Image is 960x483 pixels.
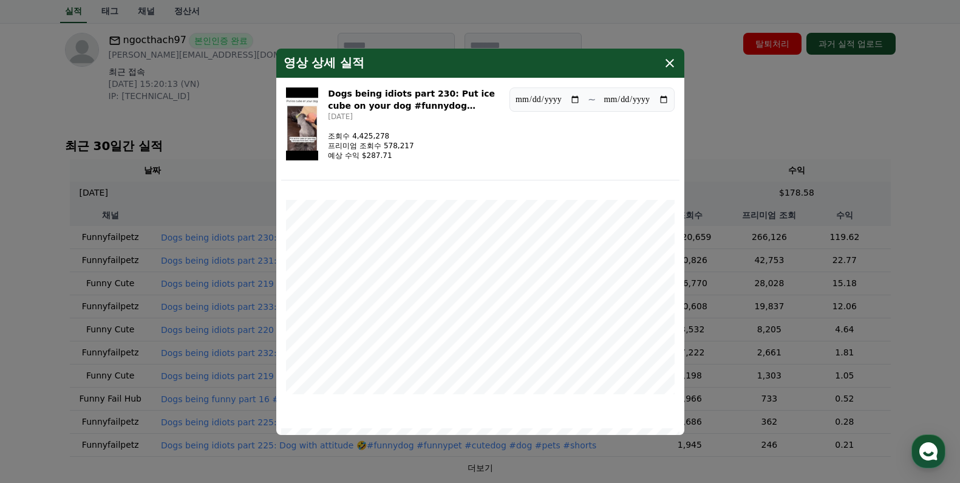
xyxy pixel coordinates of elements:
p: ~ [588,92,596,107]
p: 예상 수익 $287.71 [328,151,414,160]
span: 홈 [38,400,46,410]
a: 대화 [80,382,157,413]
a: 홈 [4,382,80,413]
p: 프리미엄 조회수 578,217 [328,141,414,151]
div: modal [276,49,684,435]
a: 설정 [157,382,233,413]
h3: Dogs being idiots part 230: Put ice cube on your dog #funnydog #funnypet #cutedog #dog #pets #shorts [328,87,500,112]
span: 대화 [111,401,126,411]
h4: 영상 상세 실적 [284,56,365,70]
span: 설정 [188,400,202,410]
img: Dogs being idiots part 230: Put ice cube on your dog #funnydog #funnypet #cutedog #dog #pets #shorts [286,87,319,160]
p: 조회수 4,425,278 [328,131,414,141]
p: [DATE] [328,112,500,122]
